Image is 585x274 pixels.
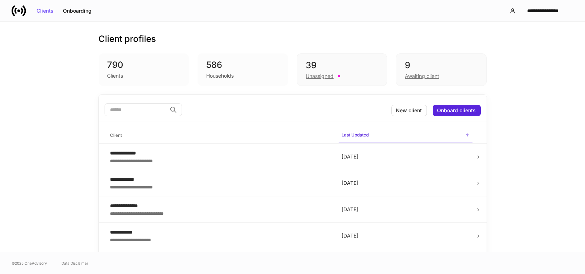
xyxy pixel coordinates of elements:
[396,108,422,113] div: New client
[396,53,486,86] div: 9Awaiting client
[342,179,470,187] p: [DATE]
[107,72,123,79] div: Clients
[342,153,470,160] p: [DATE]
[391,105,427,116] button: New client
[63,8,92,13] div: Onboarding
[433,105,481,116] button: Onboard clients
[12,260,47,266] span: © 2025 OneAdvisory
[405,60,477,71] div: 9
[306,73,334,80] div: Unassigned
[297,53,387,86] div: 39Unassigned
[110,132,122,139] h6: Client
[206,59,279,71] div: 586
[437,108,476,113] div: Onboard clients
[99,33,156,45] h3: Client profiles
[342,232,470,239] p: [DATE]
[58,5,96,17] button: Onboarding
[32,5,58,17] button: Clients
[206,72,234,79] div: Households
[342,206,470,213] p: [DATE]
[62,260,88,266] a: Data Disclaimer
[405,73,439,80] div: Awaiting client
[306,60,378,71] div: 39
[342,131,369,138] h6: Last Updated
[107,59,181,71] div: 790
[339,128,472,143] span: Last Updated
[107,128,333,143] span: Client
[37,8,54,13] div: Clients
